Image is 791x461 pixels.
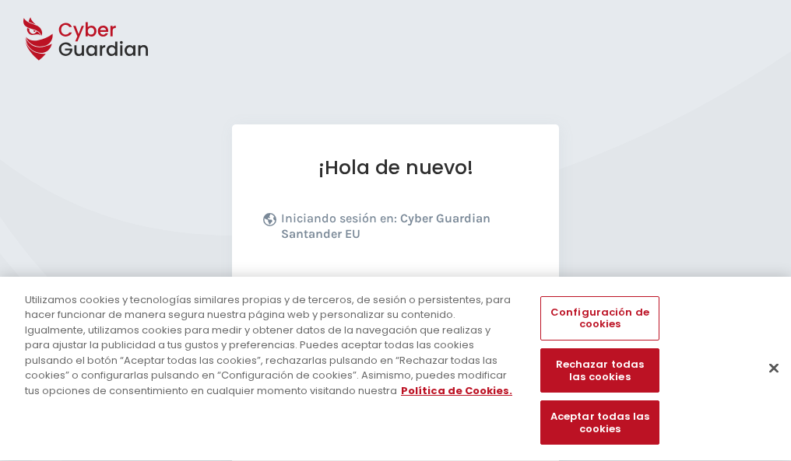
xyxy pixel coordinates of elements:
h1: ¡Hola de nuevo! [263,155,528,180]
button: Configuración de cookies, Abre el cuadro de diálogo del centro de preferencias. [540,296,659,341]
button: Rechazar todas las cookies [540,349,659,393]
b: Cyber Guardian Santander EU [281,211,490,241]
p: Iniciando sesión en: [281,211,524,250]
div: Utilizamos cookies y tecnologías similares propias y de terceros, de sesión o persistentes, para ... [25,292,517,399]
button: Cerrar [757,351,791,385]
a: Más información sobre su privacidad, se abre en una nueva pestaña [401,383,512,398]
button: Aceptar todas las cookies [540,401,659,445]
